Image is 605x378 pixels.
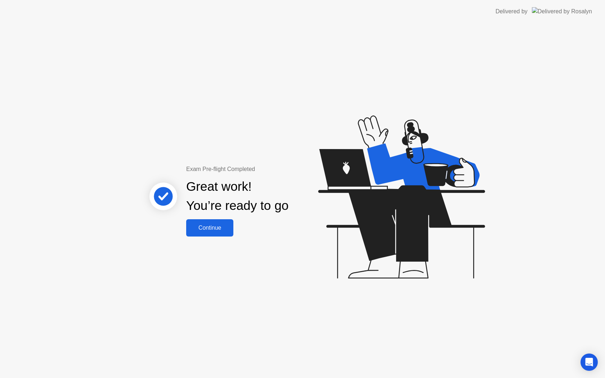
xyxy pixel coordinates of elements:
[581,354,598,371] div: Open Intercom Messenger
[496,7,528,16] div: Delivered by
[532,7,592,15] img: Delivered by Rosalyn
[186,165,335,174] div: Exam Pre-flight Completed
[186,219,233,237] button: Continue
[188,225,231,231] div: Continue
[186,177,288,215] div: Great work! You’re ready to go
